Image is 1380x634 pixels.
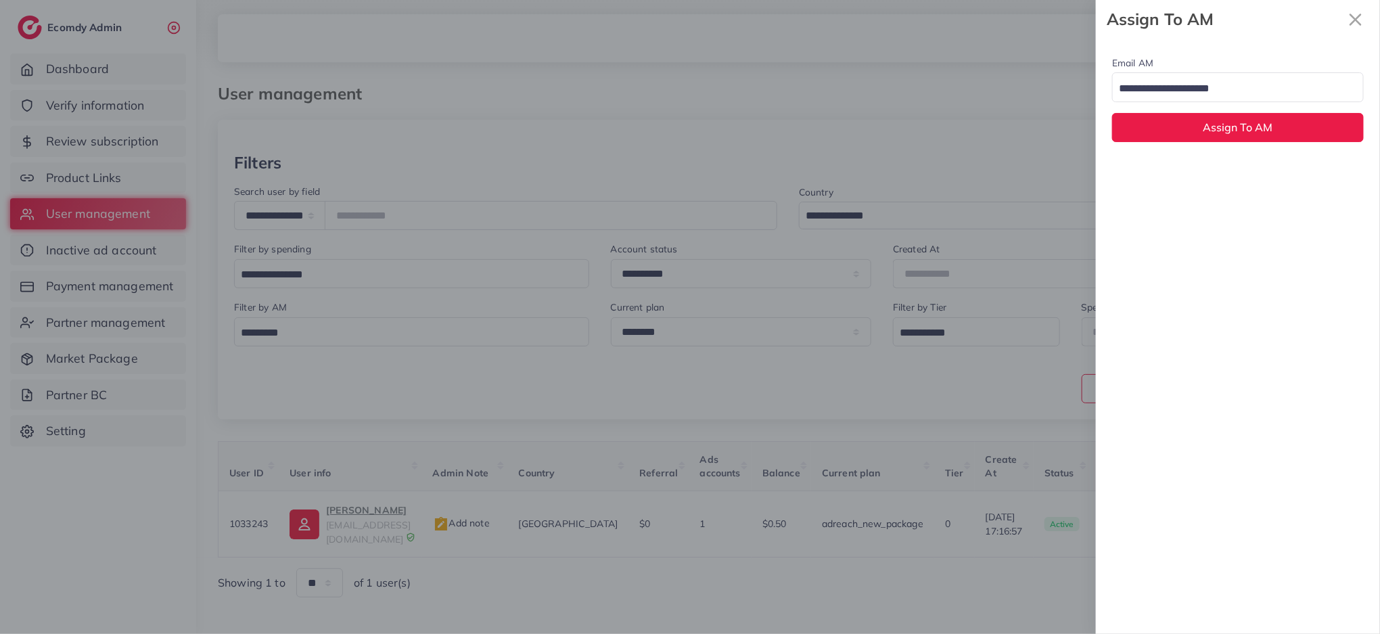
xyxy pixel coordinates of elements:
[1342,5,1369,33] button: Close
[1112,56,1153,70] label: Email AM
[1107,7,1342,31] strong: Assign To AM
[1112,113,1364,142] button: Assign To AM
[1114,78,1346,99] input: Search for option
[1203,120,1273,134] span: Assign To AM
[1112,72,1364,101] div: Search for option
[1342,6,1369,33] svg: x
